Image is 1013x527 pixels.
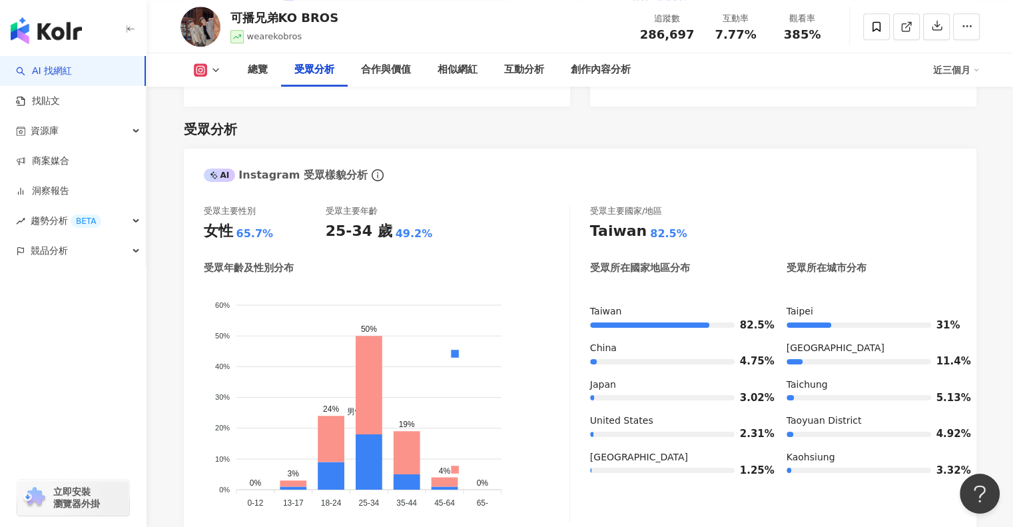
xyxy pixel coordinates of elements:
[337,408,363,417] span: 男性
[326,205,378,217] div: 受眾主要年齡
[590,221,647,242] div: Taiwan
[784,28,821,41] span: 385%
[590,414,760,428] div: United States
[320,498,341,508] tspan: 18-24
[715,28,756,41] span: 7.77%
[16,65,72,78] a: searchAI 找網紅
[16,95,60,108] a: 找貼文
[214,362,229,370] tspan: 40%
[214,332,229,340] tspan: 50%
[740,393,760,403] span: 3.02%
[16,217,25,226] span: rise
[236,227,274,241] div: 65.7%
[247,498,263,508] tspan: 0-12
[358,498,379,508] tspan: 25-34
[438,62,478,78] div: 相似網紅
[31,206,101,236] span: 趨勢分析
[230,9,339,26] div: 可播兄弟KO BROS
[504,62,544,78] div: 互動分析
[16,185,69,198] a: 洞察報告
[11,17,82,44] img: logo
[370,167,386,183] span: info-circle
[936,356,956,366] span: 11.4%
[640,27,695,41] span: 286,697
[17,480,129,516] a: chrome extension立即安裝 瀏覽器外掛
[214,455,229,463] tspan: 10%
[248,62,268,78] div: 總覽
[590,205,662,217] div: 受眾主要國家/地區
[787,261,866,275] div: 受眾所在城市分布
[53,486,100,510] span: 立即安裝 瀏覽器外掛
[650,227,687,241] div: 82.5%
[476,498,488,508] tspan: 65-
[640,12,695,25] div: 追蹤數
[247,31,302,41] span: wearekobros
[326,221,392,242] div: 25-34 歲
[204,205,256,217] div: 受眾主要性別
[180,7,220,47] img: KOL Avatar
[204,168,368,183] div: Instagram 受眾樣貌分析
[214,394,229,402] tspan: 30%
[571,62,631,78] div: 創作內容分析
[740,320,760,330] span: 82.5%
[16,155,69,168] a: 商案媒合
[214,424,229,432] tspan: 20%
[936,466,956,476] span: 3.32%
[936,429,956,439] span: 4.92%
[590,342,760,355] div: China
[590,451,760,464] div: [GEOGRAPHIC_DATA]
[204,261,294,275] div: 受眾年齡及性別分布
[787,342,956,355] div: [GEOGRAPHIC_DATA]
[936,320,956,330] span: 31%
[71,215,101,228] div: BETA
[740,429,760,439] span: 2.31%
[204,221,233,242] div: 女性
[214,301,229,309] tspan: 60%
[787,451,956,464] div: Kaohsiung
[21,487,47,508] img: chrome extension
[31,116,59,146] span: 資源庫
[590,305,760,318] div: Taiwan
[219,486,230,494] tspan: 0%
[396,227,433,241] div: 49.2%
[740,356,760,366] span: 4.75%
[787,378,956,392] div: Taichung
[590,261,690,275] div: 受眾所在國家地區分布
[787,305,956,318] div: Taipei
[933,59,980,81] div: 近三個月
[960,474,1000,514] iframe: Help Scout Beacon - Open
[31,236,68,266] span: 競品分析
[787,414,956,428] div: Taoyuan District
[294,62,334,78] div: 受眾分析
[282,498,303,508] tspan: 13-17
[396,498,417,508] tspan: 35-44
[711,12,761,25] div: 互動率
[434,498,455,508] tspan: 45-64
[184,120,237,139] div: 受眾分析
[740,466,760,476] span: 1.25%
[777,12,828,25] div: 觀看率
[936,393,956,403] span: 5.13%
[361,62,411,78] div: 合作與價值
[590,378,760,392] div: Japan
[204,169,236,182] div: AI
